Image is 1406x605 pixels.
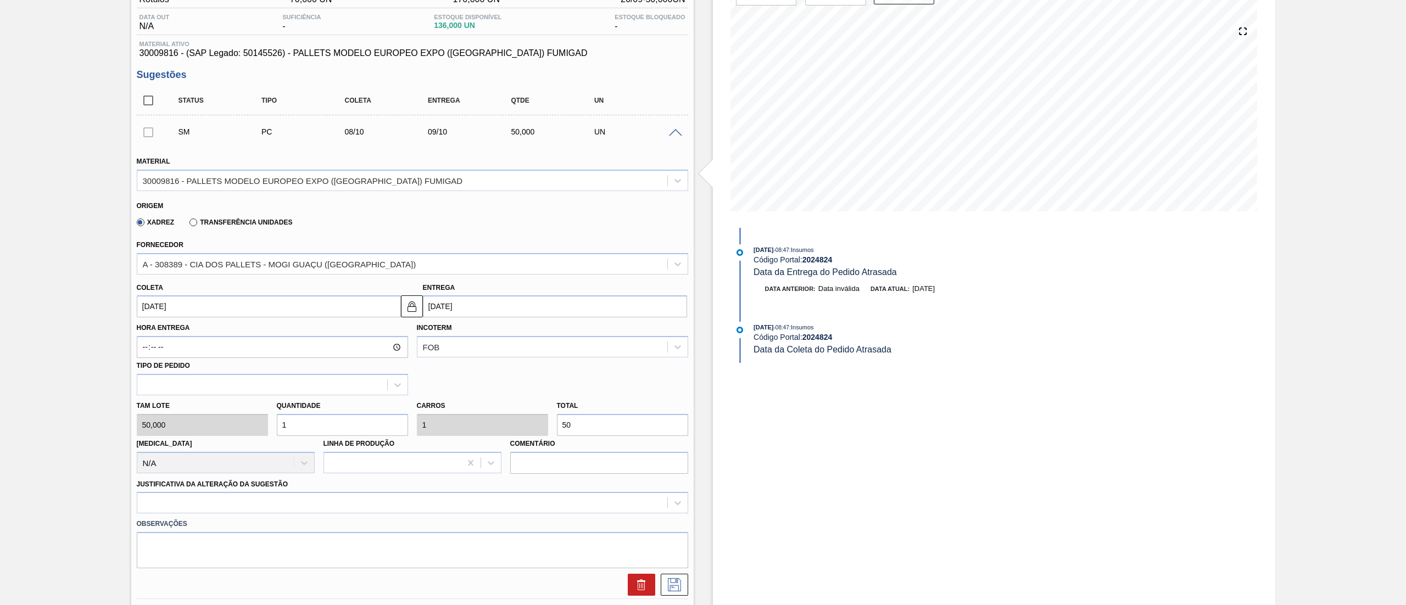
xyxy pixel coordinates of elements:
[137,440,192,447] label: [MEDICAL_DATA]
[259,127,354,136] div: Pedido de Compra
[137,295,401,317] input: dd/mm/yyyy
[137,202,164,210] label: Origem
[425,97,520,104] div: Entrega
[754,345,891,354] span: Data da Coleta do Pedido Atrasada
[417,324,452,332] label: Incoterm
[137,398,268,414] label: Tam lote
[592,97,687,104] div: UN
[137,241,183,249] label: Fornecedor
[737,249,743,256] img: atual
[423,343,440,352] div: FOB
[818,362,860,370] span: Data inválida
[143,176,463,185] div: 30009816 - PALLETS MODELO EUROPEO EXPO ([GEOGRAPHIC_DATA]) FUMIGAD
[277,402,321,410] label: Quantidade
[137,516,688,532] label: Observações
[137,69,688,81] h3: Sugestões
[754,255,1014,264] div: Código Portal:
[765,285,816,292] span: Data anterior:
[557,402,578,410] label: Total
[754,324,773,330] span: [DATE]
[137,480,288,488] label: Justificativa da Alteração da Sugestão
[508,127,603,136] div: 50,000
[342,97,437,104] div: Coleta
[592,127,687,136] div: UN
[434,14,501,20] span: Estoque Disponível
[176,97,271,104] div: Status
[342,127,437,136] div: 08/10/2025
[137,320,408,336] label: Hora Entrega
[401,295,423,317] button: locked
[140,14,170,20] span: Data out
[176,127,271,136] div: Sugestão Manual
[508,97,603,104] div: Qtde
[434,21,501,30] span: 136,000 UN
[622,574,655,596] div: Excluir Sugestão
[137,158,170,165] label: Material
[912,284,935,293] span: [DATE]
[259,97,354,104] div: Tipo
[774,247,789,253] span: - 08:47
[323,440,395,447] label: Linha de Produção
[912,362,935,370] span: [DATE]
[423,284,455,292] label: Entrega
[280,14,323,31] div: -
[754,247,773,253] span: [DATE]
[789,324,814,330] span: : Insumos
[818,284,860,293] span: Data inválida
[137,219,175,226] label: Xadrez
[417,402,445,410] label: Carros
[789,247,814,253] span: : Insumos
[774,324,789,330] span: - 08:47
[425,127,520,136] div: 09/10/2025
[143,259,416,268] div: A - 308389 - CIA DOS PALLETS - MOGI GUAÇU ([GEOGRAPHIC_DATA])
[510,436,688,452] label: Comentário
[655,574,688,596] div: Salvar Sugestão
[189,219,292,226] label: Transferência Unidades
[140,48,685,58] span: 30009816 - (SAP Legado: 50145526) - PALLETS MODELO EUROPEO EXPO ([GEOGRAPHIC_DATA]) FUMIGAD
[137,362,190,369] label: Tipo de pedido
[423,295,687,317] input: dd/mm/yyyy
[754,267,897,277] span: Data da Entrega do Pedido Atrasada
[615,14,685,20] span: Estoque Bloqueado
[282,14,321,20] span: Suficiência
[754,333,1014,341] div: Código Portal:
[802,333,833,341] strong: 2024824
[137,14,172,31] div: N/A
[137,284,163,292] label: Coleta
[140,41,685,47] span: Material ativo
[405,300,419,313] img: locked
[612,14,688,31] div: -
[737,327,743,333] img: atual
[802,255,833,264] strong: 2024824
[871,285,910,292] span: Data atual:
